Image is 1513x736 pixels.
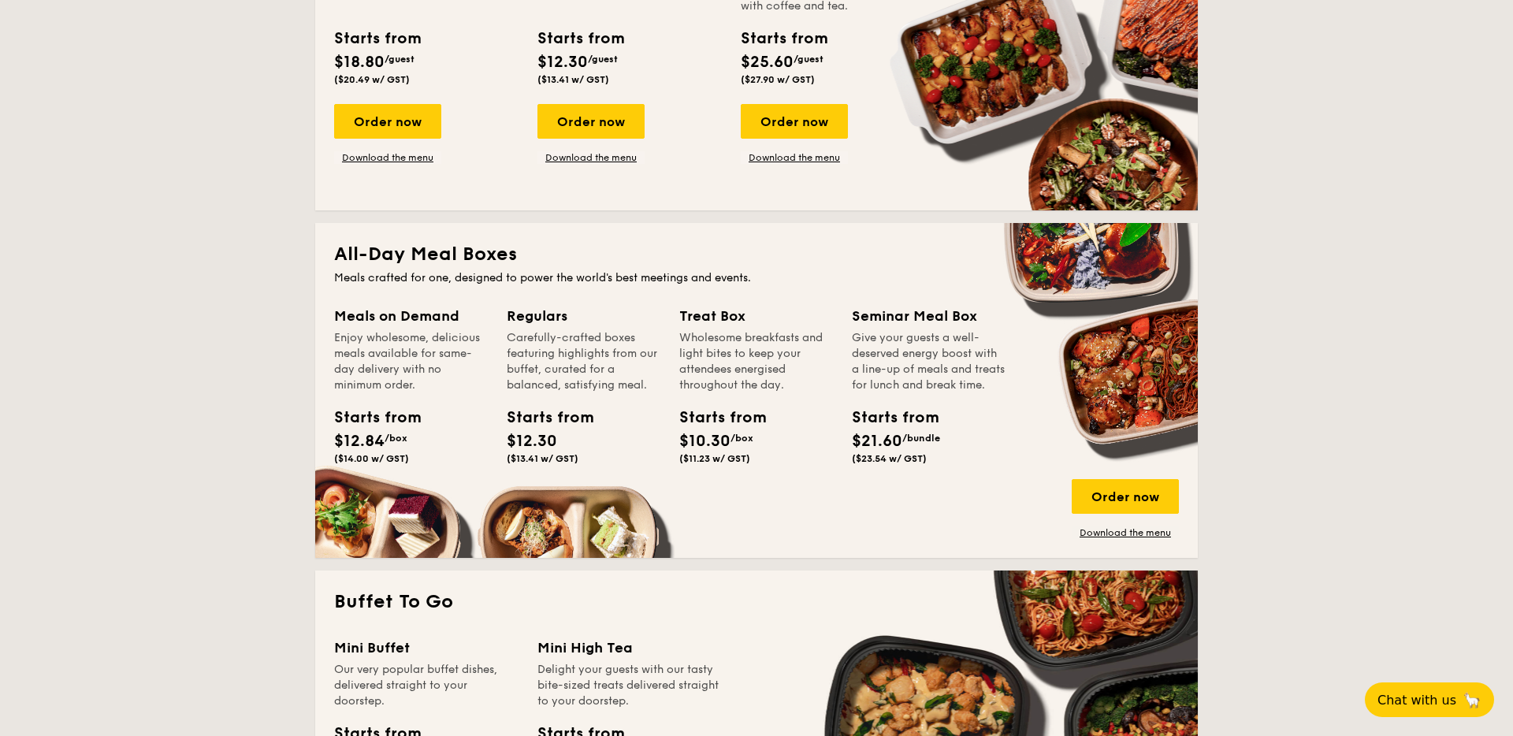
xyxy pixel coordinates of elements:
span: $12.30 [537,53,588,72]
span: $12.30 [507,432,557,451]
div: Enjoy wholesome, delicious meals available for same-day delivery with no minimum order. [334,330,488,393]
span: $18.80 [334,53,385,72]
a: Download the menu [1072,526,1179,539]
span: ($13.41 w/ GST) [537,74,609,85]
div: Give your guests a well-deserved energy boost with a line-up of meals and treats for lunch and br... [852,330,1006,393]
span: $25.60 [741,53,794,72]
span: /guest [588,54,618,65]
span: ($23.54 w/ GST) [852,453,927,464]
div: Meals on Demand [334,305,488,327]
span: ($27.90 w/ GST) [741,74,815,85]
div: Mini Buffet [334,637,519,659]
span: /guest [385,54,414,65]
span: /box [730,433,753,444]
div: Mini High Tea [537,637,722,659]
div: Starts from [741,27,827,50]
span: ($14.00 w/ GST) [334,453,409,464]
div: Regulars [507,305,660,327]
div: Starts from [334,27,420,50]
div: Our very popular buffet dishes, delivered straight to your doorstep. [334,662,519,709]
div: Delight your guests with our tasty bite-sized treats delivered straight to your doorstep. [537,662,722,709]
span: 🦙 [1463,691,1481,709]
span: ($11.23 w/ GST) [679,453,750,464]
h2: Buffet To Go [334,589,1179,615]
div: Carefully-crafted boxes featuring highlights from our buffet, curated for a balanced, satisfying ... [507,330,660,393]
div: Starts from [507,406,578,429]
a: Download the menu [741,151,848,164]
div: Treat Box [679,305,833,327]
a: Download the menu [334,151,441,164]
div: Order now [1072,479,1179,514]
span: $10.30 [679,432,730,451]
div: Order now [334,104,441,139]
div: Seminar Meal Box [852,305,1006,327]
span: ($13.41 w/ GST) [507,453,578,464]
div: Starts from [537,27,623,50]
div: Order now [537,104,645,139]
span: /bundle [902,433,940,444]
button: Chat with us🦙 [1365,682,1494,717]
div: Starts from [852,406,923,429]
h2: All-Day Meal Boxes [334,242,1179,267]
div: Order now [741,104,848,139]
span: ($20.49 w/ GST) [334,74,410,85]
div: Starts from [334,406,405,429]
div: Meals crafted for one, designed to power the world's best meetings and events. [334,270,1179,286]
div: Starts from [679,406,750,429]
span: /guest [794,54,823,65]
div: Wholesome breakfasts and light bites to keep your attendees energised throughout the day. [679,330,833,393]
a: Download the menu [537,151,645,164]
span: /box [385,433,407,444]
span: $12.84 [334,432,385,451]
span: $21.60 [852,432,902,451]
span: Chat with us [1377,693,1456,708]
